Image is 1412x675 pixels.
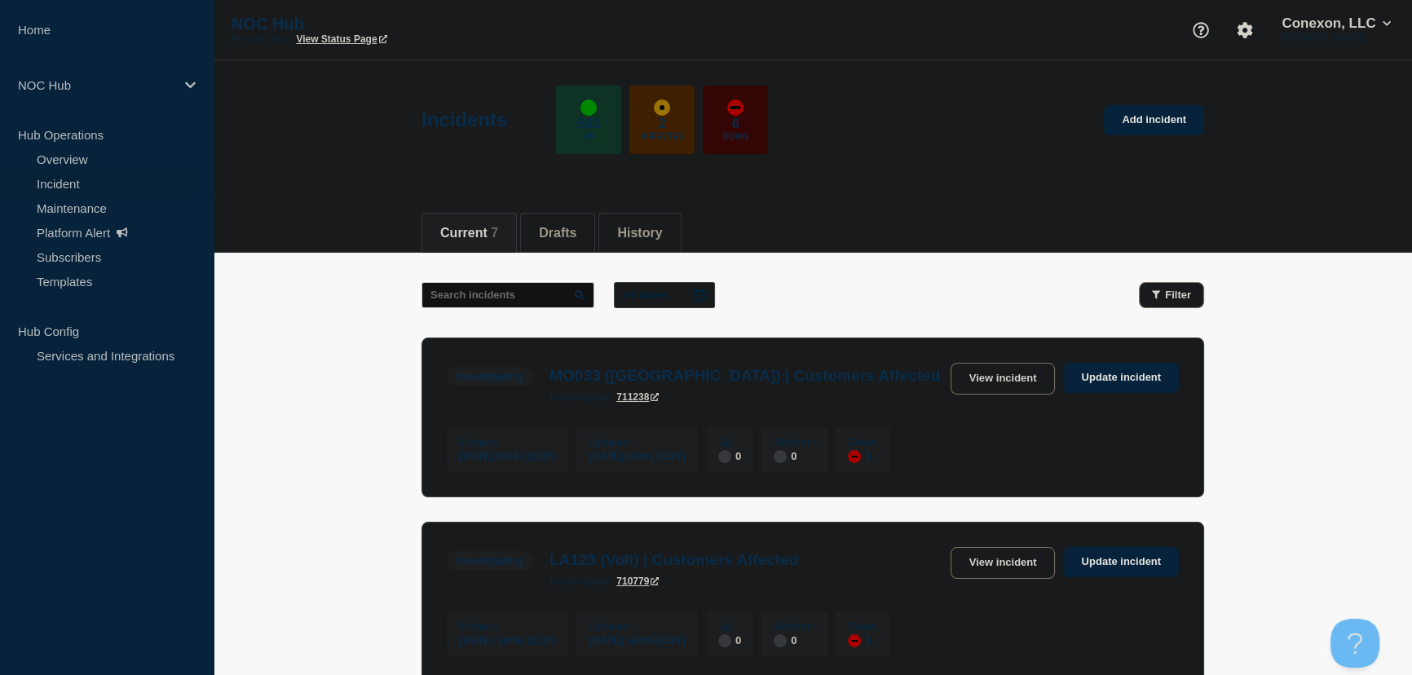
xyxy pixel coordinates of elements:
[774,620,815,633] p: Affected :
[727,99,744,116] div: down
[774,436,815,448] p: Affected :
[718,633,741,647] div: 0
[549,367,940,385] h3: MO033 ([GEOGRAPHIC_DATA]) | Customers Affected
[549,576,587,587] span: incident
[616,391,659,403] a: 711238
[589,633,686,646] div: [DATE] 18:06 (CDT)
[1165,289,1191,301] span: Filter
[1139,282,1204,308] button: Filter
[774,448,815,463] div: 0
[589,620,686,633] p: Updated :
[421,282,594,308] input: Search incidents
[718,450,731,463] div: disabled
[641,132,684,141] p: Affected
[1063,363,1179,393] a: Update incident
[848,436,878,448] p: Down :
[1063,547,1179,577] a: Update incident
[549,391,610,403] p: page
[1228,13,1262,47] button: Account settings
[440,226,498,240] button: Current 7
[774,634,787,647] div: disabled
[18,78,174,92] p: NOC Hub
[589,448,686,462] div: [DATE] 04:41 (CDT)
[296,33,386,45] a: View Status Page
[447,551,533,570] span: Investigating
[549,551,798,569] h3: LA123 (Volt) | Customers Affected
[616,576,659,587] a: 710779
[848,633,878,647] div: 1
[848,448,878,463] div: 1
[589,436,686,448] p: Updated :
[583,132,594,141] p: Up
[718,436,741,448] p: Up :
[732,116,739,132] p: 6
[580,99,597,116] div: up
[659,116,666,132] p: 2
[421,108,507,131] h1: Incidents
[549,391,587,403] span: incident
[848,450,861,463] div: down
[654,99,670,116] div: affected
[491,226,498,240] span: 7
[718,448,741,463] div: 0
[459,620,556,633] p: Created :
[1278,32,1394,43] p: [PERSON_NAME]
[1278,15,1394,32] button: Conexon, LLC
[459,436,556,448] p: Created :
[459,448,556,462] div: [DATE] 04:41 (CDT)
[617,226,662,240] button: History
[848,620,878,633] p: Down :
[623,289,667,301] p: All dates
[774,450,787,463] div: disabled
[539,226,576,240] button: Drafts
[723,132,749,141] p: Down
[1104,105,1204,135] a: Add incident
[232,33,289,45] p: Primary Hub
[848,634,861,647] div: down
[718,634,731,647] div: disabled
[718,620,741,633] p: Up :
[232,15,558,33] p: NOC Hub
[549,576,610,587] p: page
[614,282,715,308] button: All dates
[951,363,1056,395] a: View incident
[951,547,1056,579] a: View incident
[447,367,533,386] span: Investigating
[1184,13,1218,47] button: Support
[577,116,600,132] p: 581
[1330,619,1379,668] iframe: Help Scout Beacon - Open
[774,633,815,647] div: 0
[459,633,556,646] div: [DATE] 18:06 (CDT)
